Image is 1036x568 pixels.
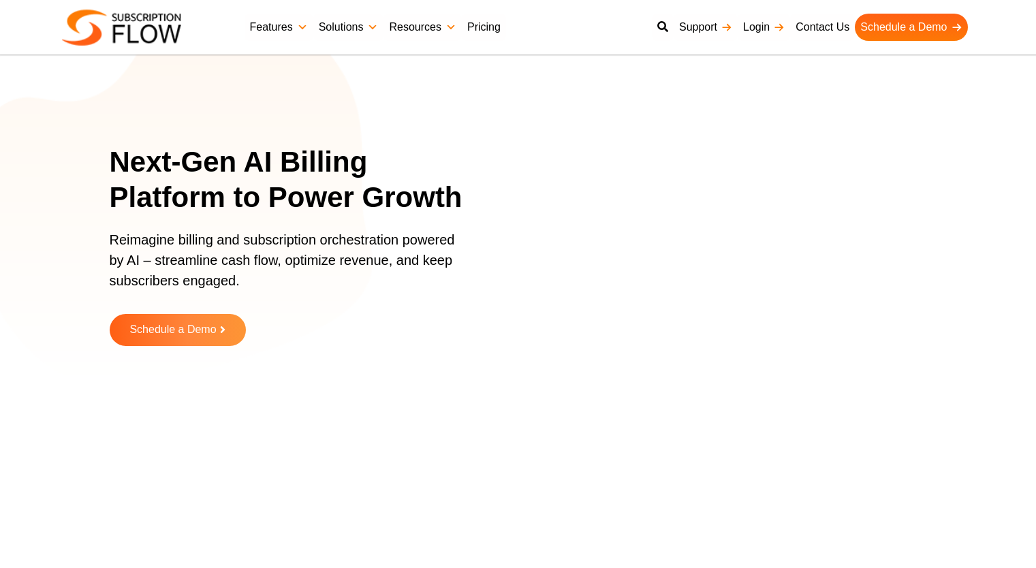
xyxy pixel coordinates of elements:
a: Pricing [462,14,506,41]
a: Solutions [313,14,384,41]
a: Schedule a Demo [110,314,246,346]
a: Contact Us [790,14,855,41]
img: Subscriptionflow [62,10,181,46]
span: Schedule a Demo [129,324,216,336]
a: Login [738,14,790,41]
p: Reimagine billing and subscription orchestration powered by AI – streamline cash flow, optimize r... [110,230,464,304]
a: Schedule a Demo [855,14,967,41]
a: Features [245,14,313,41]
a: Resources [383,14,461,41]
a: Support [674,14,738,41]
h1: Next-Gen AI Billing Platform to Power Growth [110,144,481,216]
